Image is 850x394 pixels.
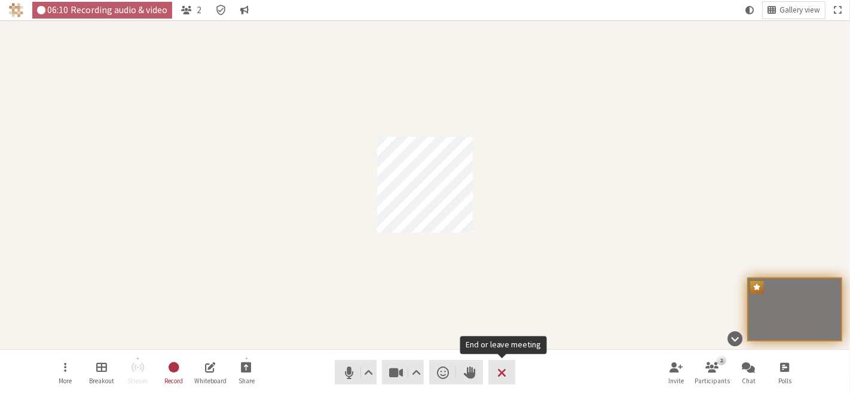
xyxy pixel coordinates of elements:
button: Stop video (Alt+V) [382,360,424,384]
span: Polls [778,377,791,384]
div: Meeting details Encryption enabled [210,2,231,19]
button: Conversation [236,2,253,19]
button: Hide [723,325,747,352]
span: Share [239,377,255,384]
button: Open participant list [696,356,729,389]
span: Stream [127,377,148,384]
button: Unable to start streaming without first stopping recording [121,356,154,389]
button: Open menu [48,356,82,389]
span: Participants [695,377,730,384]
button: Send a reaction [429,360,456,384]
span: Record [164,377,183,384]
button: Video setting [409,360,424,384]
span: Gallery view [779,6,820,15]
button: Mute (Alt+A) [335,360,377,384]
button: Using system theme [741,2,759,19]
span: 2 [197,5,201,15]
span: Breakout [89,377,114,384]
span: Recording audio & video [71,5,167,15]
img: Iotum [9,3,23,17]
button: Start sharing [230,356,263,389]
span: More [59,377,72,384]
button: Open participant list [176,2,206,19]
button: Open poll [768,356,802,389]
button: Change layout [763,2,825,19]
button: Open chat [732,356,765,389]
button: Invite participants (Alt+I) [659,356,693,389]
button: End or leave meeting [488,360,515,384]
div: 2 [717,355,726,365]
button: Raise hand [456,360,483,384]
button: Manage Breakout Rooms [85,356,118,389]
button: Stop recording [157,356,191,389]
button: Audio settings [361,360,376,384]
button: Open shared whiteboard [194,356,227,389]
button: Fullscreen [829,2,846,19]
span: 06:10 [47,5,68,15]
span: Chat [742,377,756,384]
span: Whiteboard [194,377,227,384]
span: Invite [668,377,684,384]
div: Audio & video [32,2,173,19]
